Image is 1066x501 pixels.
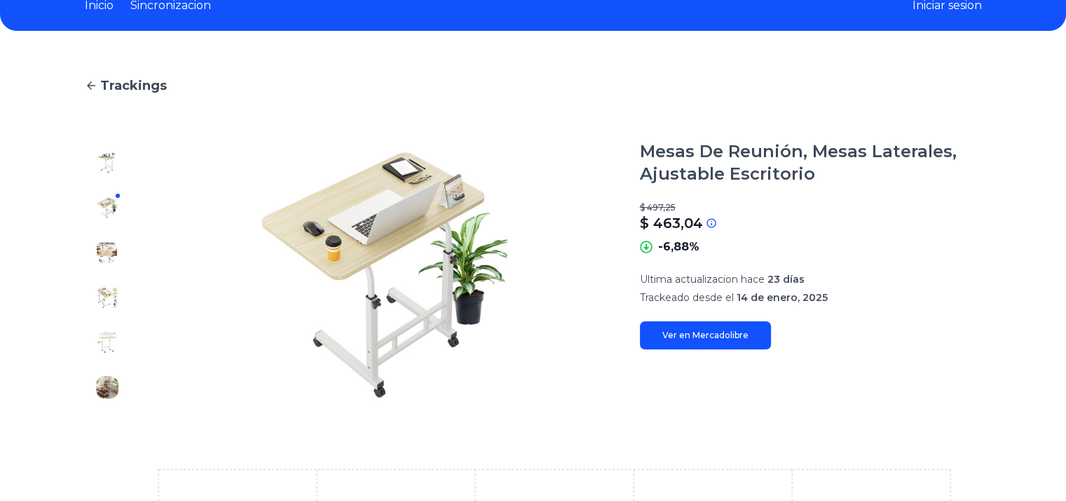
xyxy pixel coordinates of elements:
[658,239,699,255] p: -6,88%
[640,213,703,233] p: $ 463,04
[96,152,118,174] img: Mesas De Reunión, Mesas Laterales, Ajustable Escritorio
[96,241,118,264] img: Mesas De Reunión, Mesas Laterales, Ajustable Escritorio
[640,291,734,304] span: Trackeado desde el
[96,286,118,309] img: Mesas De Reunión, Mesas Laterales, Ajustable Escritorio
[640,273,765,286] span: Ultima actualizacion hace
[737,291,828,304] span: 14 de enero, 2025
[96,331,118,354] img: Mesas De Reunión, Mesas Laterales, Ajustable Escritorio
[85,76,982,95] a: Trackings
[96,196,118,219] img: Mesas De Reunión, Mesas Laterales, Ajustable Escritorio
[100,76,167,95] span: Trackings
[767,273,805,286] span: 23 días
[640,202,982,213] p: $ 497,25
[158,140,612,410] img: Mesas De Reunión, Mesas Laterales, Ajustable Escritorio
[640,140,982,185] h1: Mesas De Reunión, Mesas Laterales, Ajustable Escritorio
[96,376,118,399] img: Mesas De Reunión, Mesas Laterales, Ajustable Escritorio
[640,321,771,349] a: Ver en Mercadolibre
